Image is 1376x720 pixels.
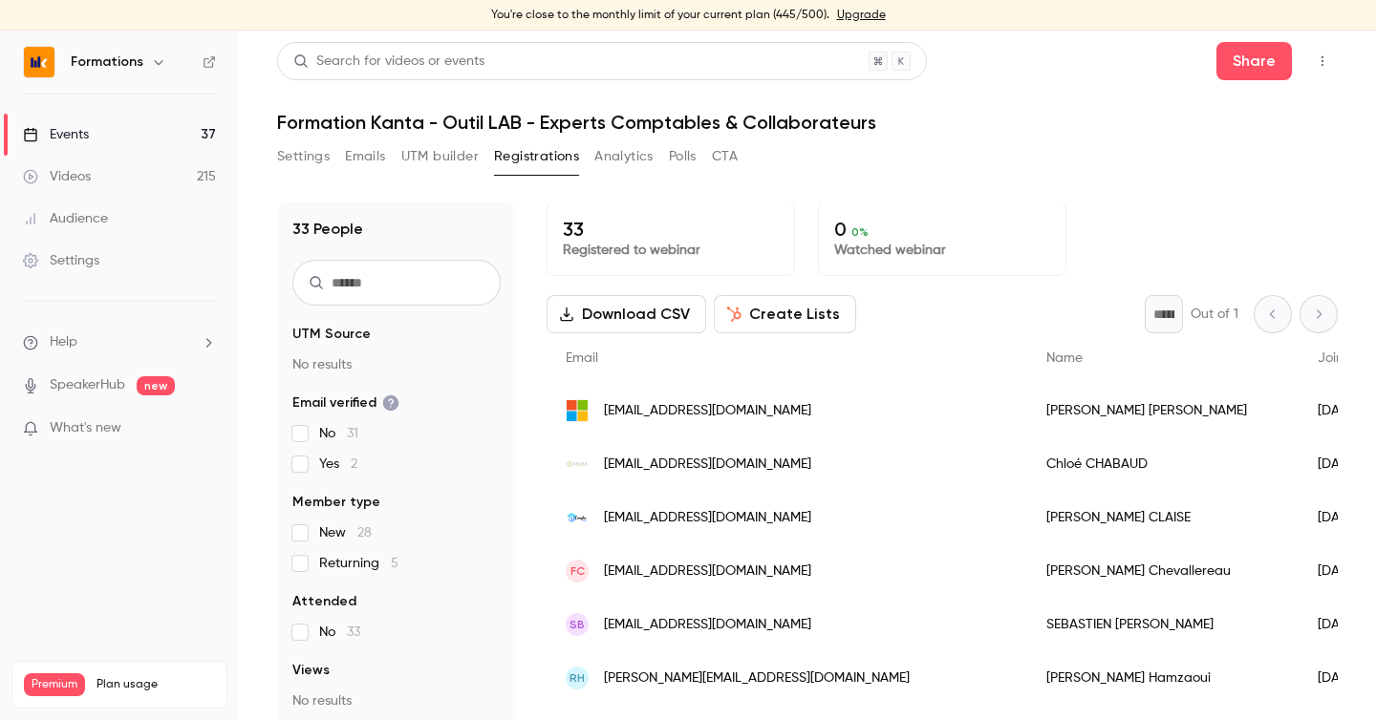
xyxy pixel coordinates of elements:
div: [PERSON_NAME] CLAISE [1027,491,1299,544]
p: Out of 1 [1191,305,1238,324]
button: Registrations [494,141,579,172]
span: Plan usage [97,677,215,692]
div: Audience [23,209,108,228]
p: No results [292,355,501,374]
span: [EMAIL_ADDRESS][DOMAIN_NAME] [604,455,811,475]
div: Chloé CHABAUD [1027,437,1299,491]
span: No [319,623,360,642]
span: Help [50,332,77,352]
span: 33 [347,625,360,639]
span: [EMAIL_ADDRESS][DOMAIN_NAME] [604,401,811,421]
span: Email [566,351,598,365]
button: Create Lists [714,295,856,333]
button: Download CSV [547,295,706,333]
span: Member type [292,493,380,512]
div: [PERSON_NAME] [PERSON_NAME] [1027,384,1299,437]
span: 2 [351,457,357,471]
div: SEBASTIEN [PERSON_NAME] [1027,598,1299,651]
img: live.fr [566,399,589,422]
span: [EMAIL_ADDRESS][DOMAIN_NAME] [604,615,811,635]
span: 5 [391,557,398,570]
p: Registered to webinar [563,241,779,260]
a: Upgrade [837,8,886,23]
span: SB [570,616,585,633]
button: Settings [277,141,330,172]
span: New [319,523,372,542]
a: SpeakerHub [50,375,125,395]
span: new [137,376,175,395]
button: Share [1216,42,1292,80]
li: help-dropdown-opener [23,332,216,352]
iframe: Noticeable Trigger [193,420,216,437]
span: Name [1046,351,1083,365]
span: [PERSON_NAME][EMAIL_ADDRESS][DOMAIN_NAME] [604,668,910,688]
div: Events [23,125,89,144]
p: No results [292,691,501,710]
span: Yes [319,455,357,474]
button: Polls [669,141,697,172]
button: Analytics [594,141,654,172]
span: No [319,424,358,443]
span: Email verified [292,393,399,413]
span: RH [570,669,585,687]
span: 28 [357,526,372,540]
span: Returning [319,554,398,573]
span: UTM Source [292,325,371,344]
span: 31 [347,427,358,440]
button: CTA [712,141,738,172]
div: Videos [23,167,91,186]
span: [EMAIL_ADDRESS][DOMAIN_NAME] [604,561,811,582]
div: Settings [23,251,99,270]
button: UTM builder [401,141,479,172]
span: 0 % [851,225,869,239]
p: Watched webinar [834,241,1050,260]
span: [EMAIL_ADDRESS][DOMAIN_NAME] [604,508,811,528]
button: Emails [345,141,385,172]
span: FC [570,562,585,580]
img: efidia.fr [566,453,589,476]
div: [PERSON_NAME] Hamzaoui [1027,651,1299,705]
span: Premium [24,673,85,696]
span: What's new [50,418,121,438]
h6: Formations [71,53,143,72]
h1: Formation Kanta - Outil LAB - Experts Comptables & Collaborateurs [277,111,1338,134]
div: Search for videos or events [293,52,484,72]
img: mycompta.expert [566,506,589,529]
div: [PERSON_NAME] Chevallereau [1027,544,1299,598]
h1: 33 People [292,218,363,241]
p: 33 [563,218,779,241]
span: Attended [292,592,356,611]
span: Views [292,661,330,680]
img: Formations [24,47,54,77]
p: 0 [834,218,1050,241]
